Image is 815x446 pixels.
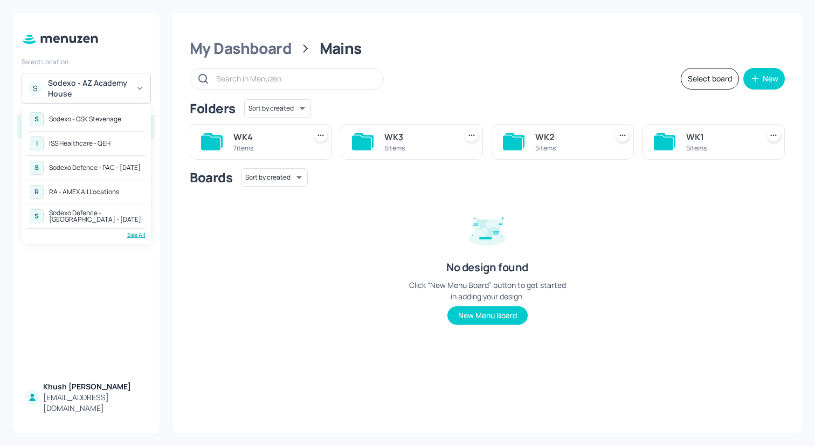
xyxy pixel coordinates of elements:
[49,210,143,223] div: Sodexo Defence - [GEOGRAPHIC_DATA] - [DATE]
[30,209,44,223] div: S
[27,231,146,239] div: See All
[49,116,121,122] div: Sodexo - GSK Stevenage
[30,112,44,126] div: S
[30,136,44,150] div: I
[49,189,119,195] div: RA - AMEX All Locations
[30,161,44,175] div: S
[49,164,141,171] div: Sodexo Defence - PAC - [DATE]
[49,140,110,147] div: ISS Healthcare - QEH
[30,185,44,199] div: R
